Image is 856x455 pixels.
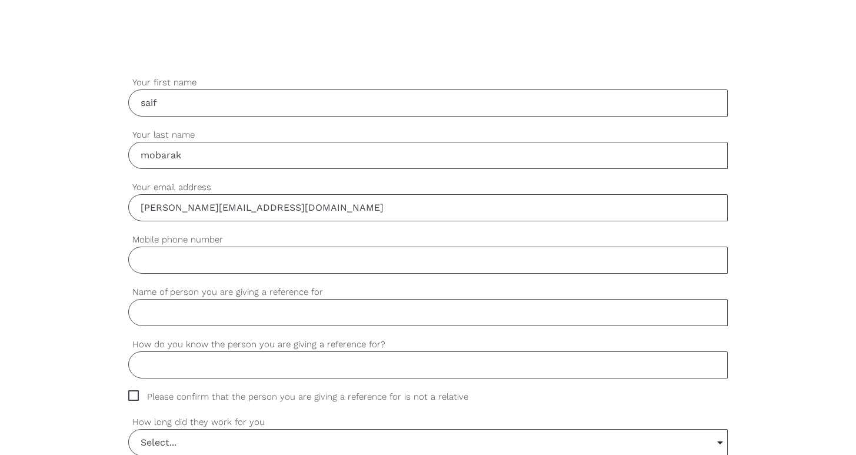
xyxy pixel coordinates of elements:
label: How long did they work for you [128,416,728,429]
label: How do you know the person you are giving a reference for? [128,338,728,351]
label: Your email address [128,181,728,194]
label: Your last name [128,128,728,142]
label: Name of person you are giving a reference for [128,285,728,299]
label: Mobile phone number [128,233,728,247]
span: Please confirm that the person you are giving a reference for is not a relative [128,390,491,404]
label: Your first name [128,76,728,89]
